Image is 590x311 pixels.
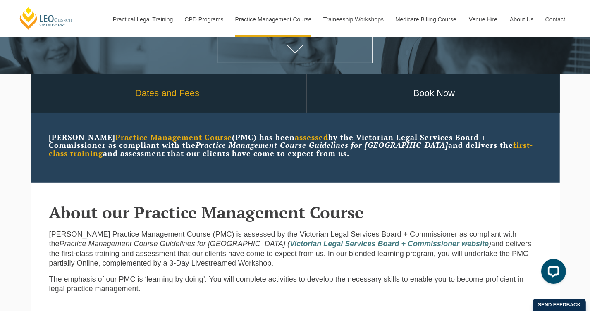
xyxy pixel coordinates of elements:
strong: Practice Management Course [116,132,232,142]
a: Book Now [307,74,562,113]
strong: assessed [295,132,329,142]
a: CPD Programs [178,2,229,37]
a: Traineeship Workshops [317,2,389,37]
p: [PERSON_NAME] Practice Management Course (PMC) is assessed by the Victorian Legal Services Board ... [49,230,541,268]
a: About Us [504,2,539,37]
h2: About our Practice Management Course [49,203,541,221]
a: Practical Legal Training [107,2,179,37]
a: Venue Hire [463,2,504,37]
a: Medicare Billing Course [389,2,463,37]
p: [PERSON_NAME] (PMC) has been by the Victorian Legal Services Board + Commissioner as compliant wi... [49,133,541,158]
em: Practice Management Course Guidelines for [GEOGRAPHIC_DATA] [196,140,449,150]
em: Practice Management Course Guidelines for [GEOGRAPHIC_DATA] ( ) [60,240,492,248]
a: Victorian Legal Services Board + Commissioner website [290,240,489,248]
strong: first-class training [49,140,533,158]
iframe: LiveChat chat widget [535,256,569,290]
a: Contact [539,2,571,37]
a: [PERSON_NAME] Centre for Law [19,7,74,30]
a: Practice Management Course [229,2,317,37]
p: The emphasis of our PMC is ‘learning by doing’. You will complete activities to develop the neces... [49,275,541,294]
a: Dates and Fees [29,74,306,113]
